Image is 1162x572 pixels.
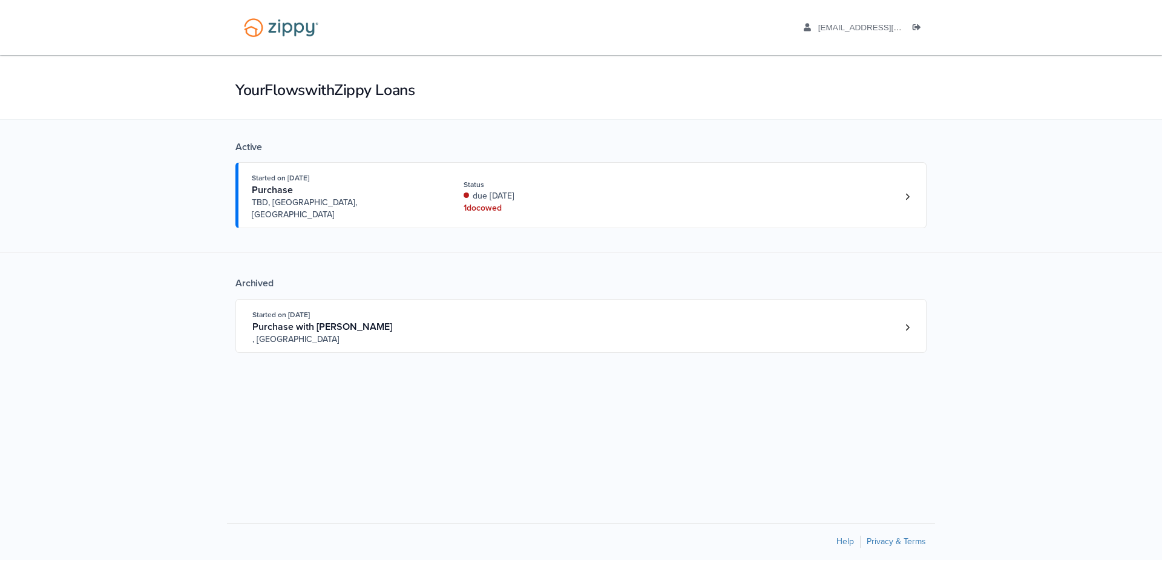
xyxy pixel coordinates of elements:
img: Logo [236,12,326,43]
a: Loan number 4249684 [898,188,916,206]
div: 1 doc owed [464,202,625,214]
div: Archived [235,277,927,289]
span: Purchase [252,184,293,196]
span: anrichards0515@gmail.com [818,23,957,32]
div: Active [235,141,927,153]
div: due [DATE] [464,190,625,202]
a: Help [836,536,854,547]
a: Log out [913,23,926,35]
span: Started on [DATE] [252,311,310,319]
div: Status [464,179,625,190]
a: Privacy & Terms [867,536,926,547]
a: Loan number 4184595 [898,318,916,337]
span: TBD, [GEOGRAPHIC_DATA], [GEOGRAPHIC_DATA] [252,197,436,221]
a: Open loan 4249684 [235,162,927,228]
span: Purchase with [PERSON_NAME] [252,321,392,333]
span: Started on [DATE] [252,174,309,182]
a: edit profile [804,23,957,35]
a: Open loan 4184595 [235,299,927,353]
span: , [GEOGRAPHIC_DATA] [252,334,437,346]
h1: Your Flows with Zippy Loans [235,80,927,100]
